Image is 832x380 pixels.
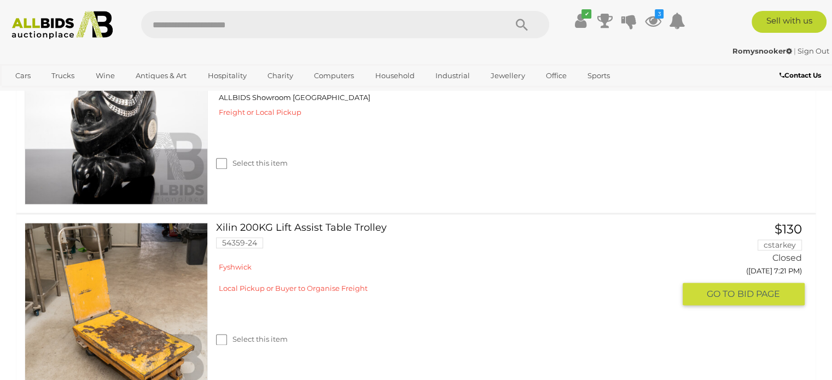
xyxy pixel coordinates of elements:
span: GO TO [707,288,737,300]
a: Antiques & Art [129,67,194,85]
a: Charity [260,67,300,85]
i: 3 [655,9,664,19]
button: Search [494,11,549,38]
a: Household [368,67,422,85]
a: Wine [89,67,122,85]
span: BID PAGE [737,288,780,300]
b: Contact Us [779,71,821,79]
a: Hospitality [201,67,254,85]
a: [GEOGRAPHIC_DATA] [8,85,100,103]
a: Romysnooker [732,46,794,55]
a: ✔ [572,11,589,31]
a: Sports [580,67,617,85]
img: Allbids.com.au [6,11,119,39]
a: Cars [8,67,38,85]
a: 3 [644,11,661,31]
a: Industrial [428,67,477,85]
span: | [794,46,796,55]
label: Select this item [216,158,288,168]
a: Xilin 200KG Lift Assist Table Trolley 54359-24 [224,223,674,256]
a: Sell with us [752,11,827,33]
a: Jewellery [484,67,532,85]
a: Office [539,67,574,85]
a: Computers [307,67,361,85]
span: $130 [775,221,802,237]
a: Trucks [44,67,82,85]
a: Contact Us [779,69,824,81]
i: ✔ [581,9,591,19]
a: $130 cstarkey Closed ([DATE] 7:21 PM) GO TOBID PAGE [691,223,805,306]
strong: Romysnooker [732,46,792,55]
a: Sign Out [798,46,829,55]
button: GO TOBID PAGE [683,283,805,305]
label: Select this item [216,334,288,344]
